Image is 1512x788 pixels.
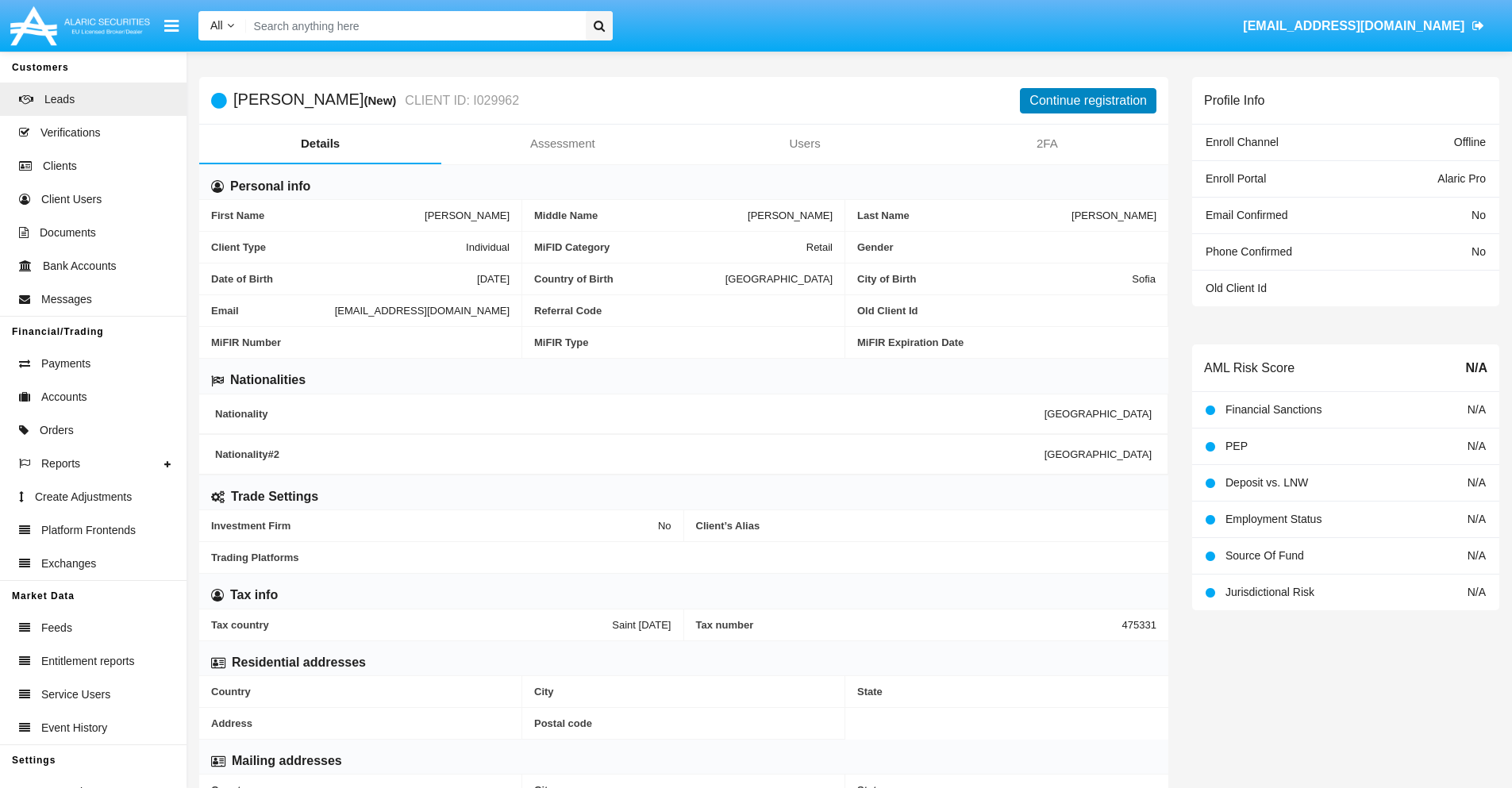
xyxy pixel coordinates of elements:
span: Old Client Id [1206,282,1267,294]
span: Employment Status [1225,513,1322,525]
span: N/A [1468,586,1486,598]
span: N/A [1468,403,1486,416]
span: N/A [1468,549,1486,562]
h5: [PERSON_NAME] [233,91,519,110]
span: Offline [1454,136,1486,148]
span: Tax country [211,619,612,631]
span: Enroll Channel [1206,136,1279,148]
span: No [658,520,671,532]
span: Client Users [41,191,102,208]
input: Search [246,11,580,40]
span: Trading Platforms [211,552,1156,563]
h6: Tax info [230,586,278,604]
h6: Personal info [230,178,310,195]
span: Nationality #2 [215,448,1045,460]
span: N/A [1468,440,1486,452]
span: Individual [466,241,510,253]
span: Middle Name [534,209,748,221]
span: Last Name [857,209,1071,221]
span: Platform Frontends [41,522,136,539]
span: Source Of Fund [1225,549,1304,562]
span: MiFID Category [534,241,806,253]
a: Details [199,125,441,163]
a: All [198,17,246,34]
span: [PERSON_NAME] [748,209,833,221]
span: No [1472,245,1486,258]
span: Phone Confirmed [1206,245,1292,258]
span: Event History [41,720,107,736]
span: Clients [43,158,77,175]
span: [PERSON_NAME] [1071,209,1156,221]
span: State [857,686,1156,698]
a: [EMAIL_ADDRESS][DOMAIN_NAME] [1236,4,1492,48]
span: City of Birth [857,273,1132,285]
span: Enroll Portal [1206,172,1266,185]
span: All [210,19,223,32]
span: Client Type [211,241,466,253]
h6: Profile Info [1204,93,1264,108]
h6: Nationalities [230,371,306,389]
span: Messages [41,291,92,308]
span: Nationality [215,408,1045,420]
span: [GEOGRAPHIC_DATA] [1045,408,1152,420]
a: 2FA [926,125,1168,163]
span: MiFIR Expiration Date [857,336,1156,348]
span: Orders [40,422,74,439]
span: Bank Accounts [43,258,117,275]
span: Payments [41,356,90,372]
button: Continue registration [1020,88,1156,113]
h6: Mailing addresses [232,752,342,770]
span: Accounts [41,389,87,406]
span: Email Confirmed [1206,209,1287,221]
span: Referral Code [534,305,833,317]
span: Reports [41,456,80,472]
span: Old Client Id [857,305,1156,317]
small: CLIENT ID: I029962 [401,94,519,107]
span: Jurisdictional Risk [1225,586,1314,598]
span: Postal code [534,717,833,729]
a: Users [684,125,926,163]
span: Service Users [41,686,110,703]
span: Gender [857,241,1156,253]
span: Client’s Alias [696,520,1157,532]
span: Deposit vs. LNW [1225,476,1308,489]
span: N/A [1468,476,1486,489]
span: Documents [40,225,96,241]
span: Alaric Pro [1437,172,1486,185]
span: Verifications [40,125,100,141]
span: Country of Birth [534,273,725,285]
span: Leads [44,91,75,108]
span: 475331 [1122,619,1156,631]
span: Retail [806,241,833,253]
span: Email [211,305,335,317]
span: [DATE] [477,273,510,285]
a: Assessment [441,125,683,163]
span: Exchanges [41,555,96,572]
span: Address [211,717,510,729]
span: Create Adjustments [35,489,132,505]
span: Financial Sanctions [1225,403,1322,416]
span: Date of Birth [211,273,477,285]
span: [PERSON_NAME] [425,209,510,221]
img: Logo image [8,2,152,49]
span: City [534,686,833,698]
span: Saint [DATE] [612,619,671,631]
span: Investment Firm [211,520,658,532]
span: N/A [1465,359,1487,378]
span: Entitlement reports [41,653,135,670]
h6: Trade Settings [231,488,318,505]
span: MiFIR Type [534,336,833,348]
span: Country [211,686,510,698]
span: No [1472,209,1486,221]
h6: AML Risk Score [1204,360,1295,375]
span: MiFIR Number [211,336,510,348]
span: PEP [1225,440,1248,452]
div: (New) [364,91,401,110]
span: Feeds [41,620,72,636]
span: [GEOGRAPHIC_DATA] [725,273,833,285]
span: Sofia [1132,273,1156,285]
span: [GEOGRAPHIC_DATA] [1045,448,1152,460]
span: [EMAIL_ADDRESS][DOMAIN_NAME] [335,305,510,317]
span: First Name [211,209,425,221]
span: N/A [1468,513,1486,525]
